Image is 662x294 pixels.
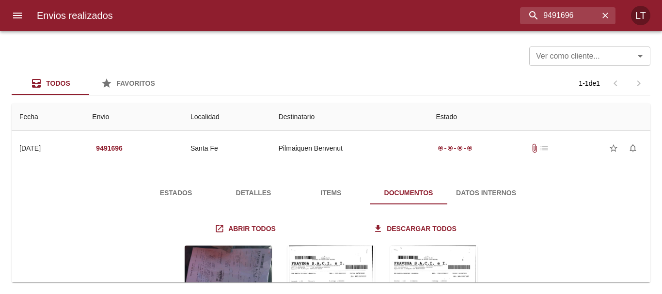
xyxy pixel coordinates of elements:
[604,139,623,158] button: Agregar a favoritos
[46,79,70,87] span: Todos
[609,143,618,153] span: star_border
[539,143,549,153] span: No tiene pedido asociado
[453,187,519,199] span: Datos Internos
[438,145,443,151] span: radio_button_checked
[92,139,126,157] button: 9491696
[12,72,167,95] div: Tabs Envios
[457,145,463,151] span: radio_button_checked
[631,6,650,25] div: LT
[298,187,364,199] span: Items
[623,139,643,158] button: Activar notificaciones
[183,131,271,166] td: Santa Fe
[37,8,113,23] h6: Envios realizados
[628,143,638,153] span: notifications_none
[467,145,473,151] span: radio_button_checked
[633,49,647,63] button: Abrir
[579,78,600,88] p: 1 - 1 de 1
[627,72,650,95] span: Pagina siguiente
[436,143,474,153] div: Entregado
[221,187,286,199] span: Detalles
[447,145,453,151] span: radio_button_checked
[183,103,271,131] th: Localidad
[375,223,457,235] span: Descargar todos
[84,103,183,131] th: Envio
[530,143,539,153] span: Tiene documentos adjuntos
[604,78,627,87] span: Pagina anterior
[520,7,599,24] input: buscar
[271,103,428,131] th: Destinatario
[376,187,441,199] span: Documentos
[143,187,209,199] span: Estados
[271,131,428,166] td: Pilmaiquen Benvenut
[428,103,650,131] th: Estado
[96,142,123,155] em: 9491696
[137,181,525,204] div: Tabs detalle de guia
[12,103,84,131] th: Fecha
[631,6,650,25] div: Abrir información de usuario
[213,220,280,238] a: Abrir todos
[19,144,41,152] div: [DATE]
[217,223,276,235] span: Abrir todos
[371,220,460,238] a: Descargar todos
[116,79,155,87] span: Favoritos
[6,4,29,27] button: menu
